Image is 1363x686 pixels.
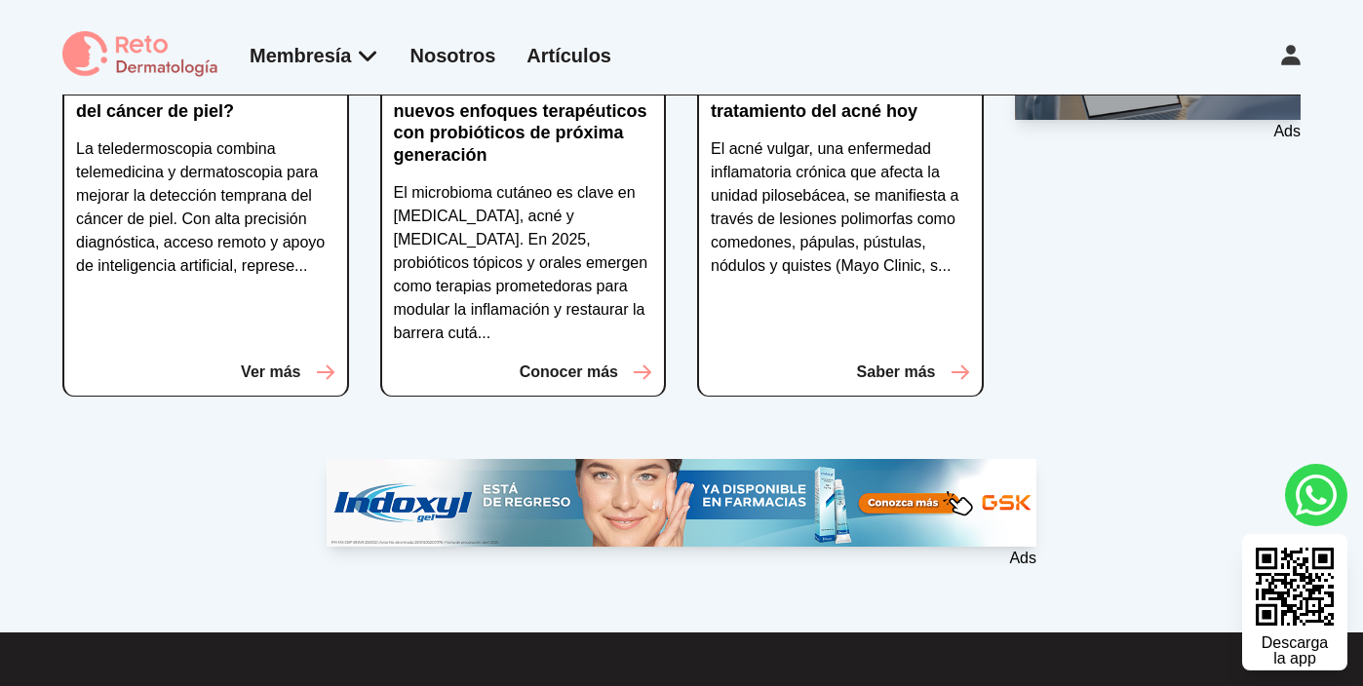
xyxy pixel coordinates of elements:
[394,57,653,182] a: Microbioma cutáneo y dermatosis inflamatorias: nuevos enfoques terapéuticos con probióticos de pr...
[327,459,1036,547] img: Ad - web | home | banner | indoxyl | 2025-08-19 | 1
[76,137,335,278] p: La teledermoscopia combina telemedicina y dermatoscopia para mejorar la detección temprana del cá...
[62,31,218,79] img: logo Reto dermatología
[857,361,970,384] button: Saber más
[241,361,300,384] p: Ver más
[327,547,1036,570] p: Ads
[394,57,653,167] p: Microbioma cutáneo y dermatosis inflamatorias: nuevos enfoques terapéuticos con probióticos de pr...
[711,57,970,138] a: Mucho más allá de la piel : la crucial relevancia del tratamiento del acné hoy
[394,181,653,345] p: El microbioma cutáneo es clave en [MEDICAL_DATA], acné y [MEDICAL_DATA]. En 2025, probióticos tóp...
[711,137,970,278] p: El acné vulgar, una enfermedad inflamatoria crónica que afecta la unidad pilosebácea, se manifies...
[241,361,334,384] button: Ver más
[1285,464,1347,526] a: whatsapp button
[1262,635,1328,667] div: Descarga la app
[526,45,611,66] a: Artículos
[250,42,379,69] div: Membresía
[857,361,936,384] p: Saber más
[520,361,652,384] button: Conocer más
[520,361,618,384] p: Conocer más
[410,45,496,66] a: Nosotros
[76,57,335,138] a: Teledermoscopia: ¿el inicio de una nueva era en la detección del cáncer de piel?
[1015,120,1302,143] p: Ads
